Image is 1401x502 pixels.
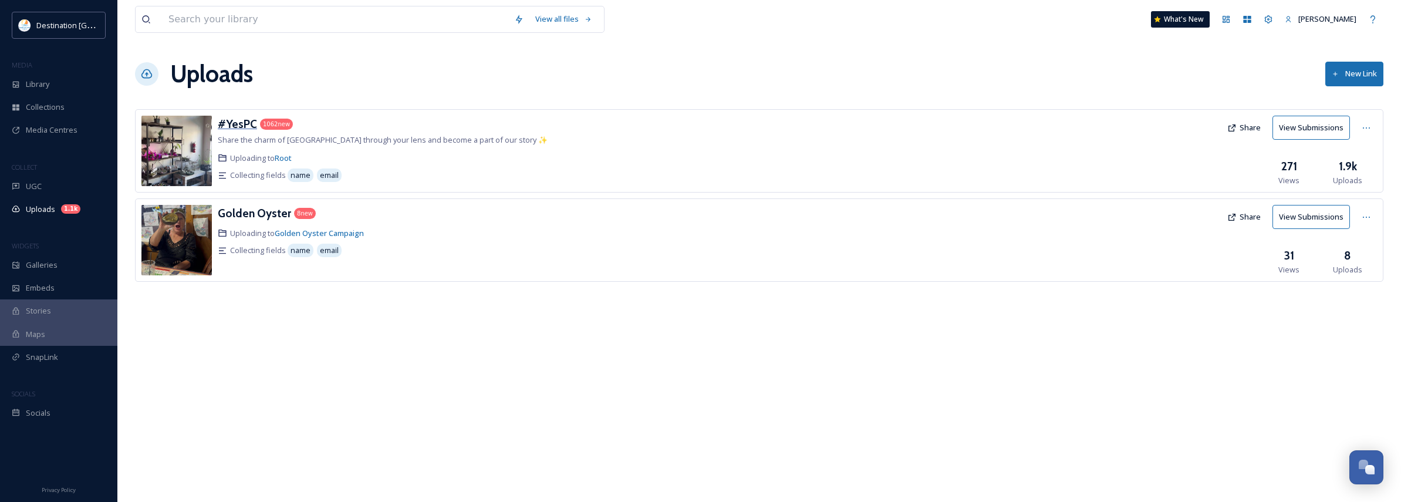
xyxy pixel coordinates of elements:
[1272,116,1350,140] button: View Submissions
[26,124,77,136] span: Media Centres
[1344,247,1351,264] h3: 8
[26,352,58,363] span: SnapLink
[26,329,45,340] span: Maps
[61,204,80,214] div: 1.1k
[19,19,31,31] img: download.png
[12,163,37,171] span: COLLECT
[12,60,32,69] span: MEDIA
[42,486,76,494] span: Privacy Policy
[218,205,291,222] a: Golden Oyster
[230,245,286,256] span: Collecting fields
[291,170,310,181] span: name
[26,102,65,113] span: Collections
[163,6,508,32] input: Search your library
[26,204,55,215] span: Uploads
[230,228,364,239] span: Uploading to
[1298,14,1356,24] span: [PERSON_NAME]
[12,241,39,250] span: WIDGETS
[1333,264,1362,275] span: Uploads
[1349,450,1383,484] button: Open Chat
[1221,205,1267,228] button: Share
[1333,175,1362,186] span: Uploads
[294,208,316,219] div: 8 new
[1339,158,1357,175] h3: 1.9k
[26,407,50,419] span: Socials
[1325,62,1383,86] button: New Link
[1278,175,1299,186] span: Views
[291,245,310,256] span: name
[230,153,292,164] span: Uploading to
[1278,264,1299,275] span: Views
[320,170,339,181] span: email
[218,206,291,220] h3: Golden Oyster
[42,482,76,496] a: Privacy Policy
[141,205,212,275] img: 62f45201-0102-47ae-b585-ccce29a112fd.jpg
[230,170,286,181] span: Collecting fields
[1284,247,1294,264] h3: 31
[320,245,339,256] span: email
[1281,158,1297,175] h3: 271
[1272,205,1356,229] a: View Submissions
[260,119,293,130] div: 1062 new
[1272,116,1356,140] a: View Submissions
[170,56,253,92] a: Uploads
[26,305,51,316] span: Stories
[1221,116,1267,139] button: Share
[26,79,49,90] span: Library
[218,116,257,133] a: #YesPC
[26,181,42,192] span: UGC
[12,389,35,398] span: SOCIALS
[1272,205,1350,229] button: View Submissions
[26,282,55,294] span: Embeds
[275,153,292,163] a: Root
[275,228,364,238] a: Golden Oyster Campaign
[529,8,598,31] a: View all files
[218,117,257,131] h3: #YesPC
[141,116,212,186] img: 9294891e-5031-4314-b993-c8a94e2b0787.jpg
[1279,8,1362,31] a: [PERSON_NAME]
[1151,11,1210,28] a: What's New
[218,134,548,145] span: Share the charm of [GEOGRAPHIC_DATA] through your lens and become a part of our story ✨
[36,19,153,31] span: Destination [GEOGRAPHIC_DATA]
[26,260,58,271] span: Galleries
